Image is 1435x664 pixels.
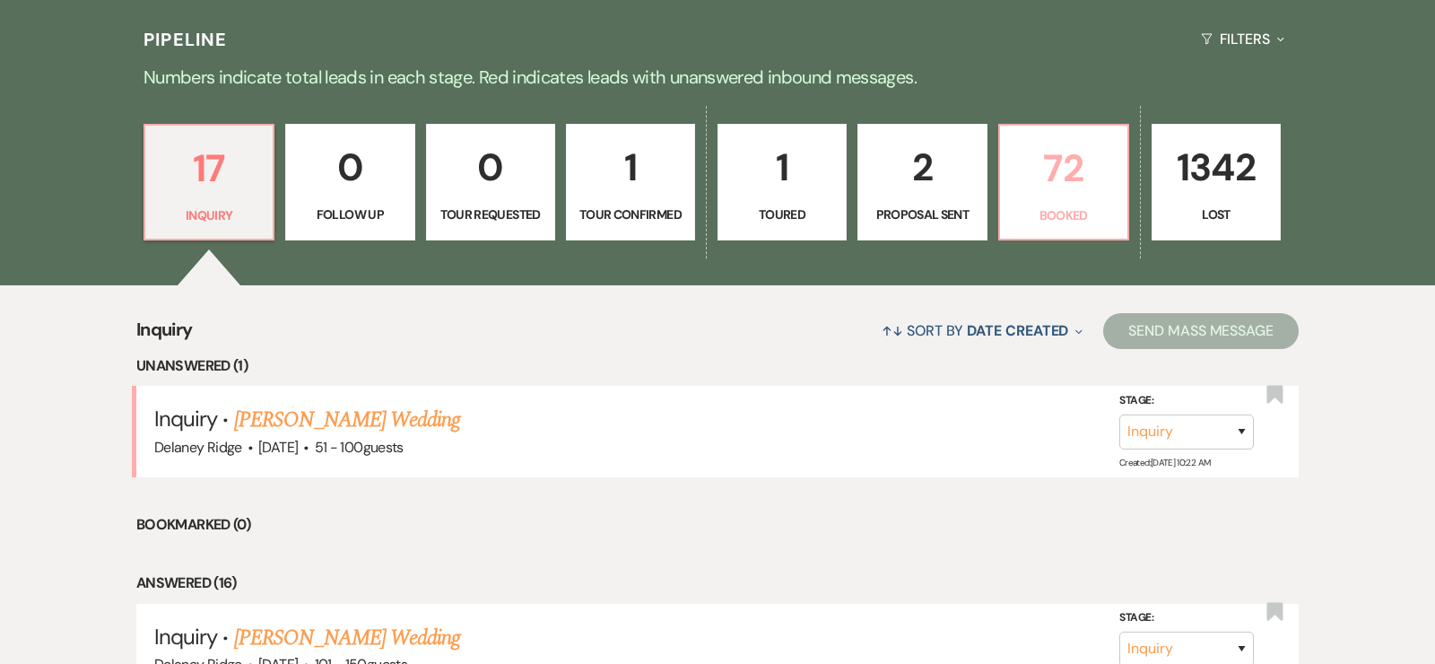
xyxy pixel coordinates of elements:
a: 72Booked [998,124,1129,240]
span: Delaney Ridge [154,438,242,457]
p: Numbers indicate total leads in each stage. Red indicates leads with unanswered inbound messages. [72,63,1363,92]
p: Tour Confirmed [578,205,683,224]
p: 0 [297,137,403,197]
button: Sort By Date Created [874,307,1090,354]
p: Tour Requested [438,205,544,224]
span: Inquiry [136,316,193,354]
button: Send Mass Message [1103,313,1299,349]
span: ↑↓ [882,321,903,340]
label: Stage: [1119,608,1254,628]
p: 0 [438,137,544,197]
span: Inquiry [154,623,217,651]
p: 2 [869,137,975,197]
p: 1 [578,137,683,197]
p: 72 [1011,138,1117,198]
a: [PERSON_NAME] Wedding [234,622,461,654]
a: 1Tour Confirmed [566,124,695,240]
span: Date Created [967,321,1068,340]
span: Created: [DATE] 10:22 AM [1119,456,1210,467]
li: Bookmarked (0) [136,513,1299,537]
a: 0Tour Requested [426,124,555,240]
p: Booked [1011,205,1117,225]
a: 17Inquiry [143,124,274,240]
a: 1Toured [717,124,847,240]
li: Answered (16) [136,572,1299,595]
a: 2Proposal Sent [857,124,987,240]
p: Inquiry [156,205,262,225]
p: Lost [1163,205,1269,224]
span: [DATE] [258,438,298,457]
a: [PERSON_NAME] Wedding [234,404,461,436]
span: 51 - 100 guests [315,438,404,457]
p: Proposal Sent [869,205,975,224]
span: Inquiry [154,405,217,432]
button: Filters [1194,15,1291,63]
p: Follow Up [297,205,403,224]
a: 0Follow Up [285,124,414,240]
p: Toured [729,205,835,224]
p: 17 [156,138,262,198]
h3: Pipeline [143,27,228,52]
p: 1 [729,137,835,197]
a: 1342Lost [1152,124,1281,240]
p: 1342 [1163,137,1269,197]
li: Unanswered (1) [136,354,1299,378]
label: Stage: [1119,391,1254,411]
